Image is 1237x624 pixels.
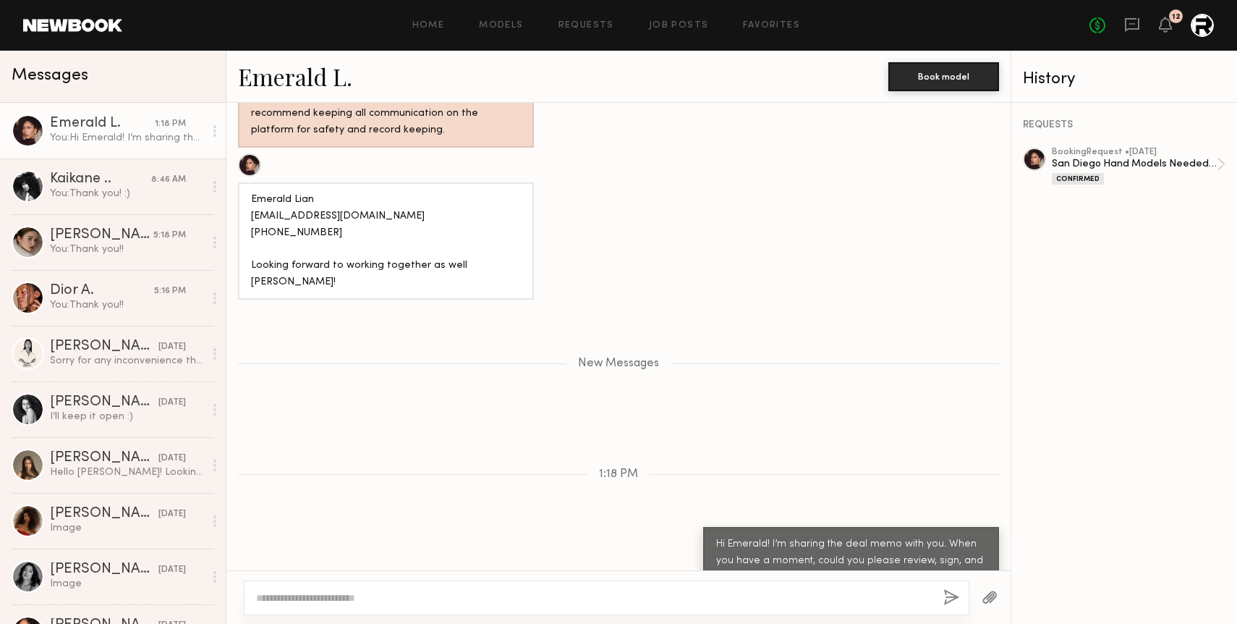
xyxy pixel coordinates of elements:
[649,21,709,30] a: Job Posts
[1172,13,1181,21] div: 12
[151,173,186,187] div: 8:46 AM
[743,21,800,30] a: Favorites
[50,172,151,187] div: Kaikane ..
[50,131,204,145] div: You: Hi Emerald! I’m sharing the deal memo with you. When you have a moment, could you please rev...
[1023,71,1225,88] div: History
[50,284,154,298] div: Dior A.
[1023,120,1225,130] div: REQUESTS
[158,563,186,577] div: [DATE]
[50,465,204,479] div: Hello [PERSON_NAME]! Looking forward to hearing back from you [EMAIL_ADDRESS][DOMAIN_NAME] Thanks 🙏🏼
[153,229,186,243] div: 5:18 PM
[251,192,521,292] div: Emerald Lian [EMAIL_ADDRESS][DOMAIN_NAME] [PHONE_NUMBER] Looking forward to working together as w...
[50,521,204,535] div: Image
[50,298,204,312] div: You: Thank you!!
[558,21,614,30] a: Requests
[50,507,158,521] div: [PERSON_NAME]
[50,577,204,591] div: Image
[412,21,445,30] a: Home
[599,468,638,481] span: 1:18 PM
[888,69,999,82] a: Book model
[1052,148,1217,157] div: booking Request • [DATE]
[251,72,521,139] div: Hey! Looks like you’re trying to take the conversation off Newbook. Unless absolutely necessary, ...
[888,62,999,91] button: Book model
[50,228,153,243] div: [PERSON_NAME]
[154,284,186,298] div: 5:16 PM
[158,452,186,465] div: [DATE]
[50,187,204,201] div: You: Thank you! :)
[50,354,204,368] div: Sorry for any inconvenience this may cause
[158,507,186,521] div: [DATE]
[50,410,204,423] div: I’ll keep it open :)
[1052,173,1104,185] div: Confirmed
[1052,148,1225,185] a: bookingRequest •[DATE]San Diego Hand Models Needed (9/16)Confirmed
[50,395,158,410] div: [PERSON_NAME]
[50,451,158,465] div: [PERSON_NAME]
[50,243,204,256] div: You: Thank you!!
[50,117,155,131] div: Emerald L.
[578,358,659,370] span: New Messages
[50,562,158,577] div: [PERSON_NAME]
[50,340,158,354] div: [PERSON_NAME]
[12,67,88,84] span: Messages
[1052,157,1217,171] div: San Diego Hand Models Needed (9/16)
[155,117,186,131] div: 1:18 PM
[158,396,186,410] div: [DATE]
[479,21,523,30] a: Models
[716,536,986,603] div: Hi Emerald! I’m sharing the deal memo with you. When you have a moment, could you please review, ...
[238,61,352,92] a: Emerald L.
[158,340,186,354] div: [DATE]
